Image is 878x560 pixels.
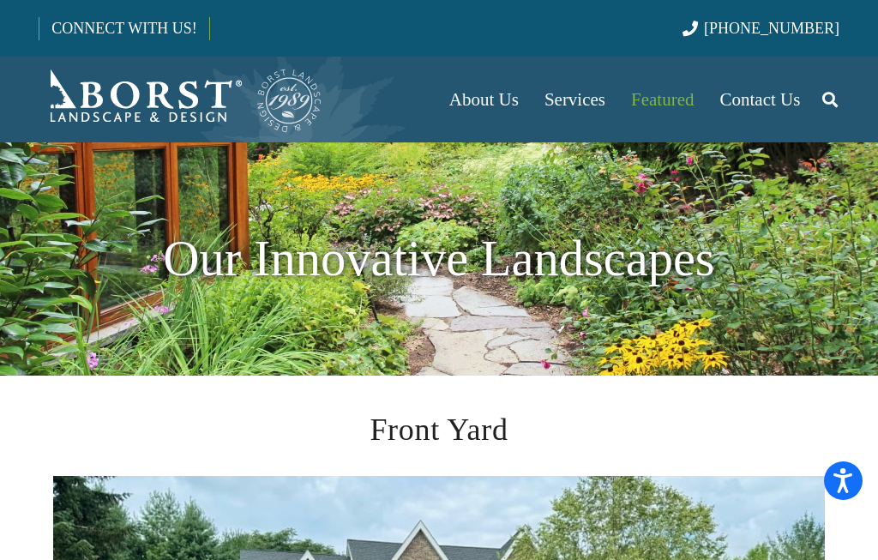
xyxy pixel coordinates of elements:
span: [PHONE_NUMBER] [704,20,839,37]
a: Services [532,57,618,142]
a: Borst-Logo [39,65,323,134]
h1: Our Innovative Landscapes [39,221,839,297]
a: Search [813,78,847,121]
a: About Us [436,57,532,142]
a: Featured [618,57,707,142]
a: Contact Us [707,57,814,142]
span: Contact Us [720,89,801,110]
span: Services [544,89,605,110]
span: Featured [631,89,694,110]
a: [PHONE_NUMBER] [683,20,839,37]
span: About Us [449,89,519,110]
h2: Front Yard [53,406,825,453]
a: CONNECT WITH US! [39,8,208,49]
